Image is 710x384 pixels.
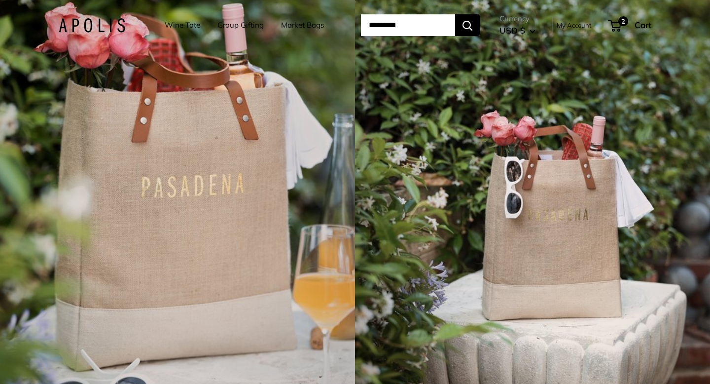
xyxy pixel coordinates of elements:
[635,20,651,30] span: Cart
[499,12,535,26] span: Currency
[217,18,264,32] a: Group Gifting
[361,14,455,36] input: Search...
[165,18,200,32] a: Wine Tote
[455,14,480,36] button: Search
[59,18,125,33] img: Apolis
[609,17,651,33] a: 2 Cart
[281,18,324,32] a: Market Bags
[618,16,628,26] span: 2
[499,23,535,38] button: USD $
[557,19,592,31] a: My Account
[499,25,525,36] span: USD $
